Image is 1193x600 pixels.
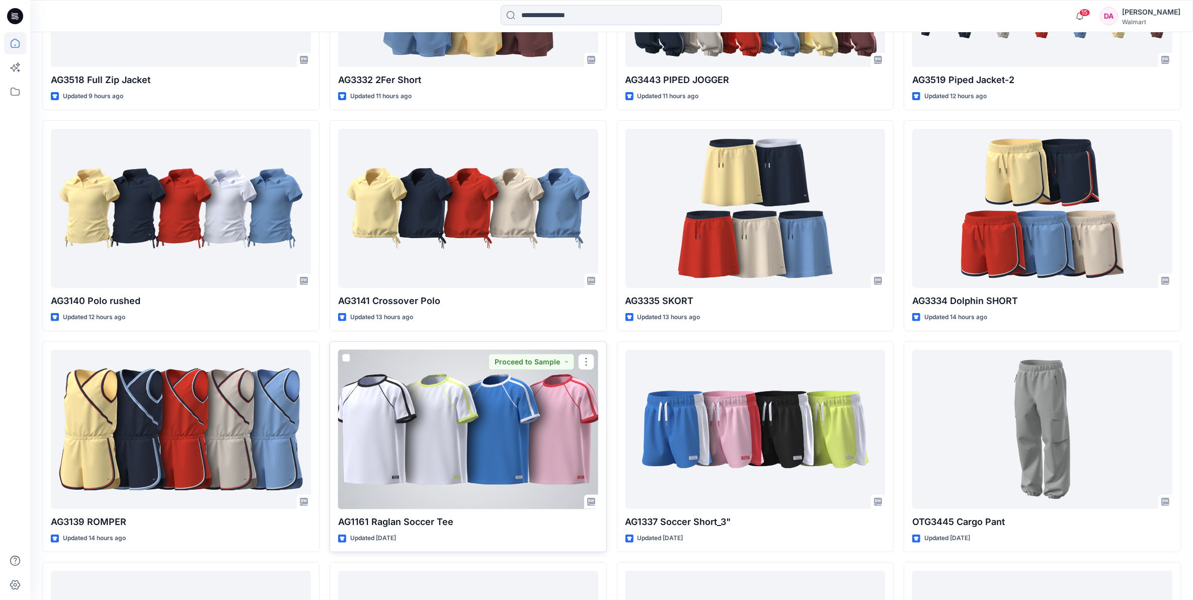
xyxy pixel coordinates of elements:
p: AG3332 2Fer Short [338,73,598,87]
p: Updated 13 hours ago [638,312,700,323]
p: AG3335 SKORT [625,294,886,308]
a: AG3140 Polo rushed [51,129,311,288]
a: AG3139 ROMPER [51,350,311,509]
p: AG3443 PIPED JOGGER [625,73,886,87]
a: AG3335 SKORT [625,129,886,288]
a: OTG3445 Cargo Pant [912,350,1172,509]
a: AG1161 Raglan Soccer Tee [338,350,598,509]
a: AG3334 Dolphin SHORT [912,129,1172,288]
a: AG1337 Soccer Short_3" [625,350,886,509]
p: AG3141 Crossover Polo [338,294,598,308]
p: AG3140 Polo rushed [51,294,311,308]
p: AG3519 Piped Jacket-2 [912,73,1172,87]
p: AG3518 Full Zip Jacket [51,73,311,87]
p: Updated 14 hours ago [63,533,126,544]
p: OTG3445 Cargo Pant [912,515,1172,529]
p: AG3334 Dolphin SHORT [912,294,1172,308]
div: Walmart [1122,18,1180,26]
a: AG3141 Crossover Polo [338,129,598,288]
p: AG1337 Soccer Short_3" [625,515,886,529]
p: Updated 11 hours ago [350,91,412,102]
div: [PERSON_NAME] [1122,6,1180,18]
p: Updated 12 hours ago [924,91,987,102]
p: Updated [DATE] [924,533,970,544]
p: AG1161 Raglan Soccer Tee [338,515,598,529]
p: Updated [DATE] [638,533,683,544]
p: AG3139 ROMPER [51,515,311,529]
span: 15 [1079,9,1090,17]
p: Updated [DATE] [350,533,396,544]
p: Updated 14 hours ago [924,312,987,323]
p: Updated 11 hours ago [638,91,699,102]
p: Updated 13 hours ago [350,312,413,323]
div: DA [1100,7,1118,25]
p: Updated 9 hours ago [63,91,123,102]
p: Updated 12 hours ago [63,312,125,323]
